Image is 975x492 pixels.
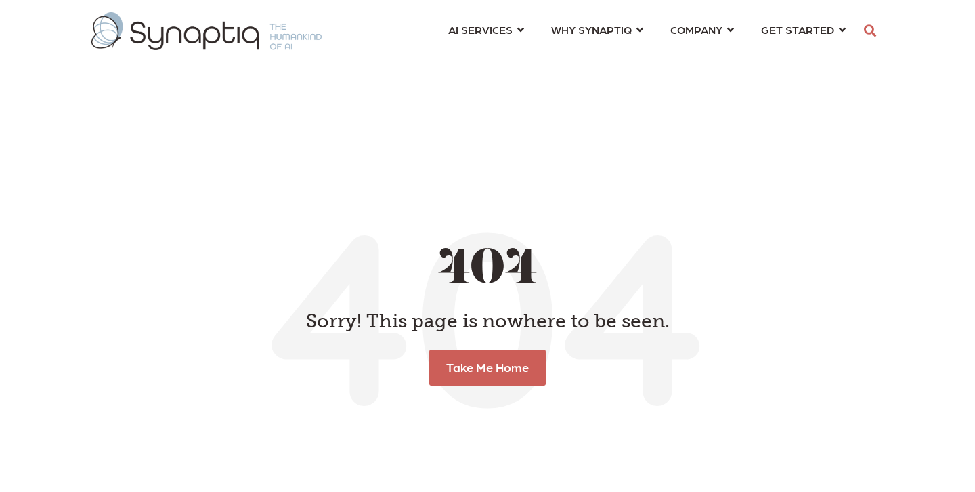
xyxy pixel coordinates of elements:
nav: menu [435,7,859,56]
h4: Sorry! This page is nowhere to be seen. [122,310,853,333]
a: AI SERVICES [448,17,524,42]
img: synaptiq logo-2 [91,12,322,50]
a: COMPANY [670,17,734,42]
span: GET STARTED [761,23,834,36]
span: AI SERVICES [448,23,513,36]
span: COMPANY [670,23,722,36]
a: WHY SYNAPTIQ [551,17,643,42]
h1: 404 [122,244,853,298]
a: Take Me Home [429,350,546,386]
a: GET STARTED [761,17,846,42]
span: WHY SYNAPTIQ [551,23,632,36]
